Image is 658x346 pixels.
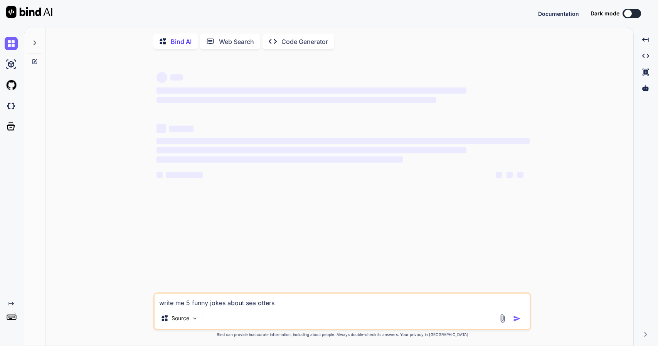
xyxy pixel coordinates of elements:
[538,10,579,18] button: Documentation
[498,314,507,323] img: attachment
[538,10,579,17] span: Documentation
[5,99,18,113] img: darkCloudIdeIcon
[496,172,502,178] span: ‌
[166,172,203,178] span: ‌
[5,58,18,71] img: ai-studio
[5,37,18,50] img: chat
[172,314,189,322] p: Source
[170,74,183,81] span: ‌
[157,124,166,133] span: ‌
[5,79,18,92] img: githubLight
[517,172,523,178] span: ‌
[157,172,163,178] span: ‌
[281,37,328,46] p: Code Generator
[192,315,198,322] img: Pick Models
[157,156,403,163] span: ‌
[157,87,466,94] span: ‌
[513,315,521,322] img: icon
[591,10,619,17] span: Dark mode
[507,172,513,178] span: ‌
[169,126,194,132] span: ‌
[157,97,436,103] span: ‌
[6,6,52,18] img: Bind AI
[171,37,192,46] p: Bind AI
[155,294,530,307] textarea: write me 5 funny jokes about sea otters
[157,138,530,144] span: ‌
[153,332,531,338] p: Bind can provide inaccurate information, including about people. Always double-check its answers....
[157,147,466,153] span: ‌
[157,72,167,83] span: ‌
[219,37,254,46] p: Web Search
